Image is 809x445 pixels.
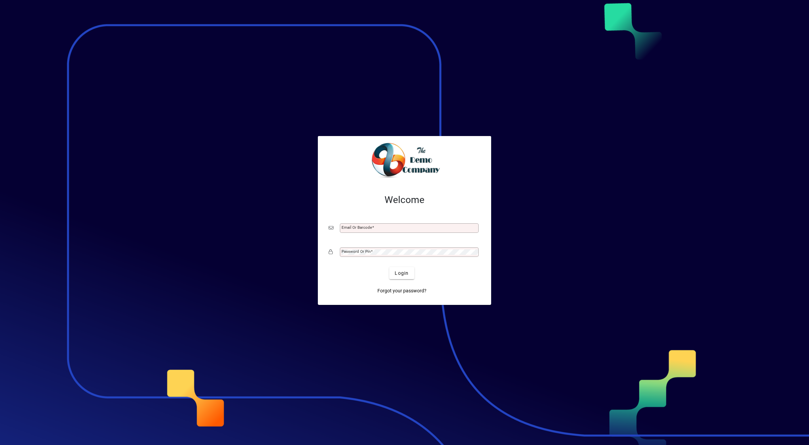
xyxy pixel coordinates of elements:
mat-label: Password or Pin [342,249,371,254]
span: Login [395,270,409,277]
button: Login [389,267,414,279]
mat-label: Email or Barcode [342,225,372,230]
a: Forgot your password? [375,285,429,297]
h2: Welcome [329,194,480,206]
span: Forgot your password? [377,287,427,294]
